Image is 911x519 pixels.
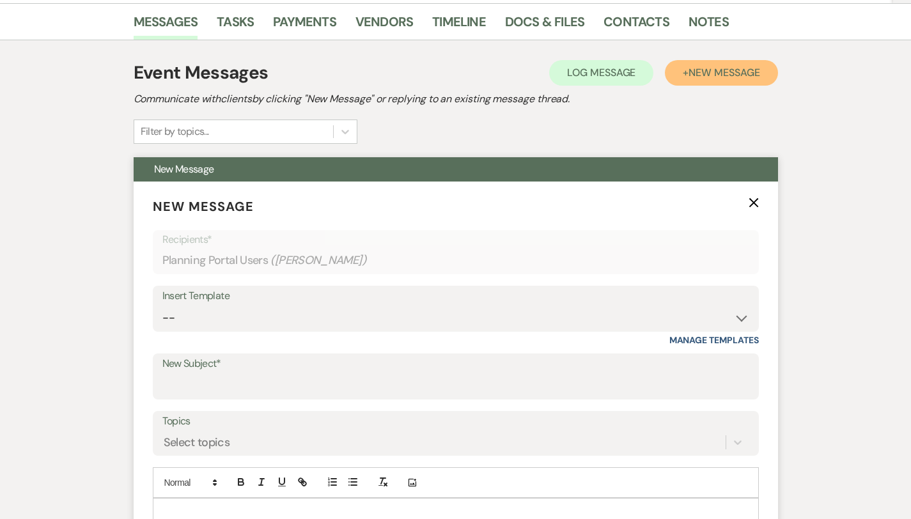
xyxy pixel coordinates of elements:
div: Planning Portal Users [162,248,749,273]
button: +New Message [665,60,777,86]
h1: Event Messages [134,59,269,86]
a: Tasks [217,12,254,40]
span: ( [PERSON_NAME] ) [270,252,366,269]
div: Select topics [164,434,230,451]
span: New Message [153,198,254,215]
a: Timeline [432,12,486,40]
a: Vendors [355,12,413,40]
a: Payments [273,12,336,40]
span: New Message [154,162,214,176]
div: Filter by topics... [141,124,209,139]
button: Log Message [549,60,653,86]
a: Messages [134,12,198,40]
a: Docs & Files [505,12,584,40]
span: New Message [689,66,759,79]
a: Manage Templates [669,334,759,346]
label: Topics [162,412,749,431]
a: Contacts [603,12,669,40]
h2: Communicate with clients by clicking "New Message" or replying to an existing message thread. [134,91,778,107]
label: New Subject* [162,355,749,373]
span: Log Message [567,66,635,79]
a: Notes [689,12,729,40]
div: Insert Template [162,287,749,306]
p: Recipients* [162,231,749,248]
